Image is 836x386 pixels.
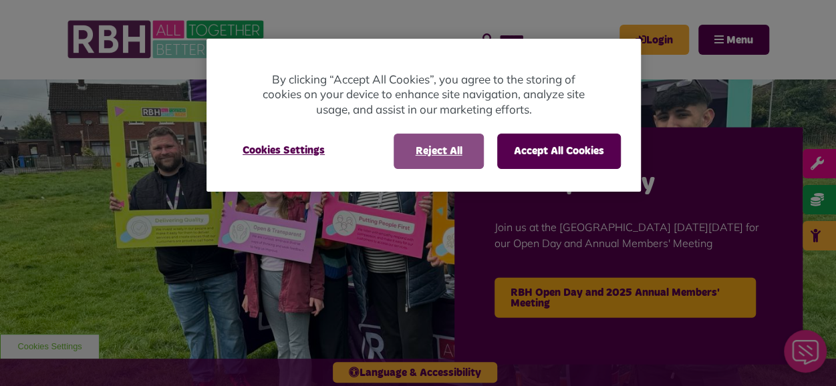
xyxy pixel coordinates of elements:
div: Close Web Assistant [8,4,51,47]
button: Accept All Cookies [497,134,621,168]
p: By clicking “Accept All Cookies”, you agree to the storing of cookies on your device to enhance s... [260,72,587,118]
div: Cookie banner [206,39,641,192]
button: Cookies Settings [227,134,341,167]
div: Privacy [206,39,641,192]
button: Reject All [394,134,484,168]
